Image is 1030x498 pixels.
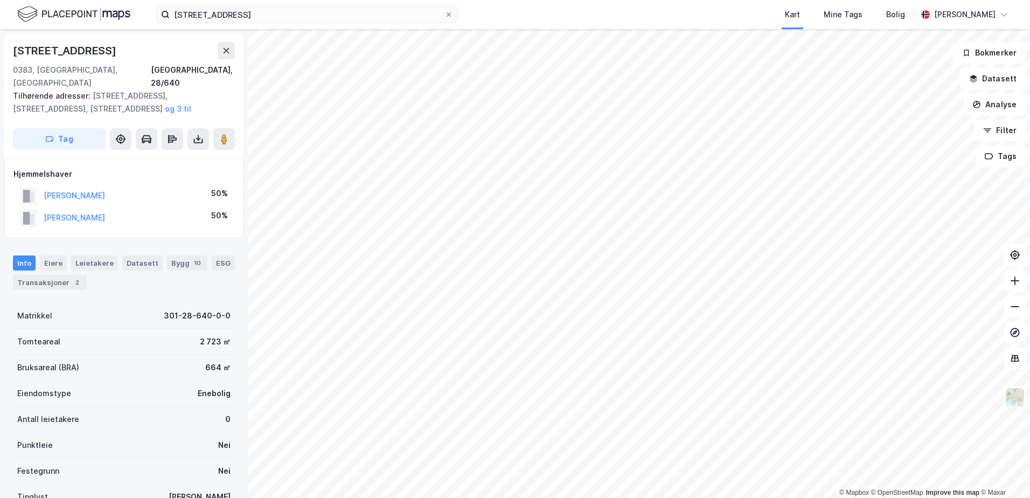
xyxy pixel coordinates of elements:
[205,361,231,374] div: 664 ㎡
[1005,387,1025,407] img: Z
[963,94,1026,115] button: Analyse
[151,64,235,89] div: [GEOGRAPHIC_DATA], 28/640
[13,168,234,181] div: Hjemmelshaver
[164,309,231,322] div: 301-28-640-0-0
[211,187,228,200] div: 50%
[886,8,905,21] div: Bolig
[17,309,52,322] div: Matrikkel
[17,361,79,374] div: Bruksareal (BRA)
[212,255,235,271] div: ESG
[13,255,36,271] div: Info
[170,6,444,23] input: Søk på adresse, matrikkel, gårdeiere, leietakere eller personer
[17,465,59,478] div: Festegrunn
[974,120,1026,141] button: Filter
[71,255,118,271] div: Leietakere
[871,489,923,496] a: OpenStreetMap
[13,128,106,150] button: Tag
[192,258,203,268] div: 10
[13,275,87,290] div: Transaksjoner
[953,42,1026,64] button: Bokmerker
[218,439,231,452] div: Nei
[839,489,869,496] a: Mapbox
[13,42,119,59] div: [STREET_ADDRESS]
[17,335,60,348] div: Tomteareal
[13,64,151,89] div: 0383, [GEOGRAPHIC_DATA], [GEOGRAPHIC_DATA]
[824,8,862,21] div: Mine Tags
[198,387,231,400] div: Enebolig
[72,277,82,288] div: 2
[40,255,67,271] div: Eiere
[167,255,207,271] div: Bygg
[200,335,231,348] div: 2 723 ㎡
[122,255,163,271] div: Datasett
[976,446,1030,498] iframe: Chat Widget
[211,209,228,222] div: 50%
[225,413,231,426] div: 0
[785,8,800,21] div: Kart
[17,439,53,452] div: Punktleie
[17,387,71,400] div: Eiendomstype
[926,489,979,496] a: Improve this map
[960,68,1026,89] button: Datasett
[13,91,93,100] span: Tilhørende adresser:
[976,446,1030,498] div: Kontrollprogram for chat
[218,465,231,478] div: Nei
[934,8,996,21] div: [PERSON_NAME]
[17,413,79,426] div: Antall leietakere
[17,5,130,24] img: logo.f888ab2527a4732fd821a326f86c7f29.svg
[976,146,1026,167] button: Tags
[13,89,226,115] div: [STREET_ADDRESS], [STREET_ADDRESS], [STREET_ADDRESS]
